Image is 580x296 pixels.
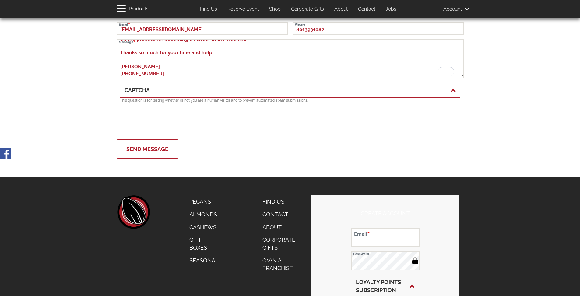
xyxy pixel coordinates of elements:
[381,3,401,15] a: Jobs
[117,139,178,159] button: Send Message
[195,3,222,15] a: Find Us
[185,195,223,208] a: Pecans
[185,233,223,254] a: Gift Boxes
[223,3,263,15] a: Reserve Event
[129,5,149,13] span: Products
[353,3,380,15] a: Contact
[120,98,460,103] p: This question is for testing whether or not you are a human visitor and to prevent automated spam...
[258,208,307,221] a: Contact
[185,221,223,234] a: Cashews
[286,3,329,15] a: Corporate Gifts
[117,22,288,35] input: Email
[351,211,420,223] h2: Create Account
[265,3,285,15] a: Shop
[258,221,307,234] a: About
[125,86,456,94] a: CAPTCHA
[117,39,464,78] textarea: To enrich screen reader interactions, please activate Accessibility in Grammarly extension settings
[258,195,307,208] a: Find Us
[356,278,415,294] a: Loyalty points subscription
[120,106,213,130] iframe: To enrich screen reader interactions, please activate Accessibility in Grammarly extension settings
[117,195,150,229] a: home
[258,233,307,254] a: Corporate Gifts
[258,254,307,275] a: Own a Franchise
[293,22,464,35] input: Phone
[185,208,223,221] a: Almonds
[351,228,420,247] input: Email
[330,3,352,15] a: About
[185,254,223,267] a: Seasonal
